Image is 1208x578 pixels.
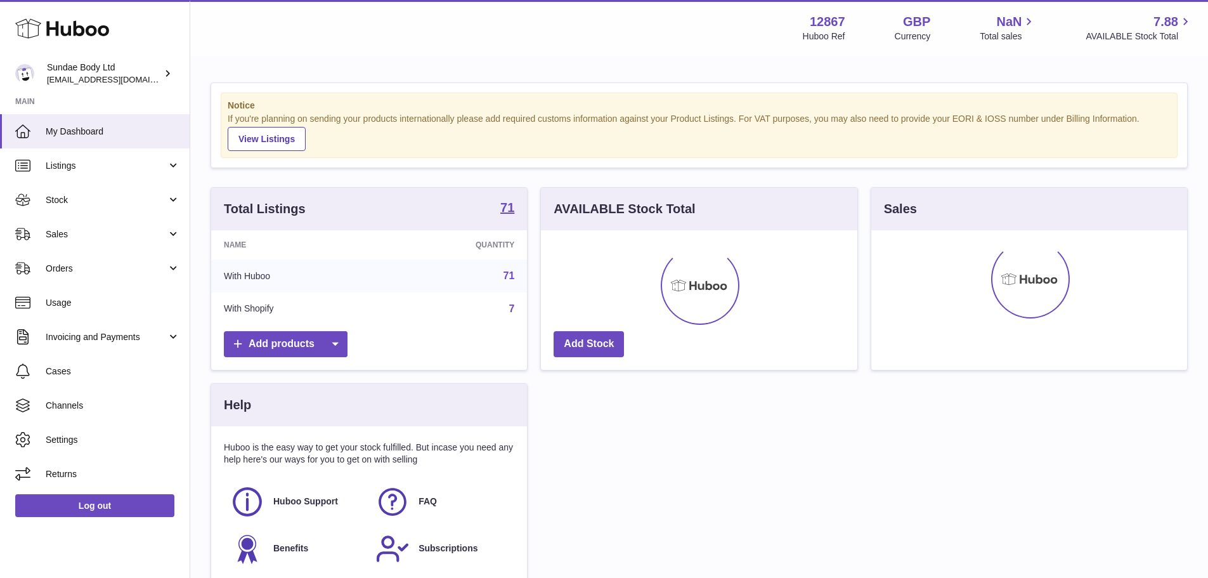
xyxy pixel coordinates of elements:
span: Subscriptions [419,542,477,555]
div: Currency [895,30,931,43]
a: 71 [503,270,515,281]
th: Name [211,230,382,259]
span: Channels [46,400,180,412]
td: With Huboo [211,259,382,292]
div: Huboo Ref [803,30,845,43]
strong: 12867 [810,13,845,30]
a: 7.88 AVAILABLE Stock Total [1086,13,1193,43]
span: Settings [46,434,180,446]
span: FAQ [419,496,437,508]
a: Huboo Support [230,485,363,519]
span: Invoicing and Payments [46,331,167,343]
a: Subscriptions [375,532,508,566]
a: FAQ [375,485,508,519]
span: My Dashboard [46,126,180,138]
span: Sales [46,228,167,240]
h3: Sales [884,200,917,218]
a: NaN Total sales [980,13,1036,43]
a: Benefits [230,532,363,566]
span: Benefits [273,542,308,555]
h3: Total Listings [224,200,306,218]
span: AVAILABLE Stock Total [1086,30,1193,43]
img: internalAdmin-12867@internal.huboo.com [15,64,34,83]
span: 7.88 [1153,13,1178,30]
a: 71 [500,201,514,216]
span: Usage [46,297,180,309]
th: Quantity [382,230,528,259]
strong: 71 [500,201,514,214]
p: Huboo is the easy way to get your stock fulfilled. But incase you need any help here's our ways f... [224,442,514,466]
span: Stock [46,194,167,206]
a: Log out [15,494,174,517]
span: NaN [996,13,1022,30]
a: View Listings [228,127,306,151]
span: Returns [46,468,180,480]
h3: AVAILABLE Stock Total [554,200,695,218]
strong: GBP [903,13,930,30]
span: Listings [46,160,167,172]
a: Add Stock [554,331,624,357]
h3: Help [224,397,251,414]
span: [EMAIL_ADDRESS][DOMAIN_NAME] [47,74,186,84]
span: Orders [46,263,167,275]
div: Sundae Body Ltd [47,62,161,86]
a: Add products [224,331,347,357]
span: Huboo Support [273,496,338,508]
div: If you're planning on sending your products internationally please add required customs informati... [228,113,1171,151]
strong: Notice [228,100,1171,112]
a: 7 [509,303,514,314]
span: Cases [46,365,180,378]
span: Total sales [980,30,1036,43]
td: With Shopify [211,292,382,325]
